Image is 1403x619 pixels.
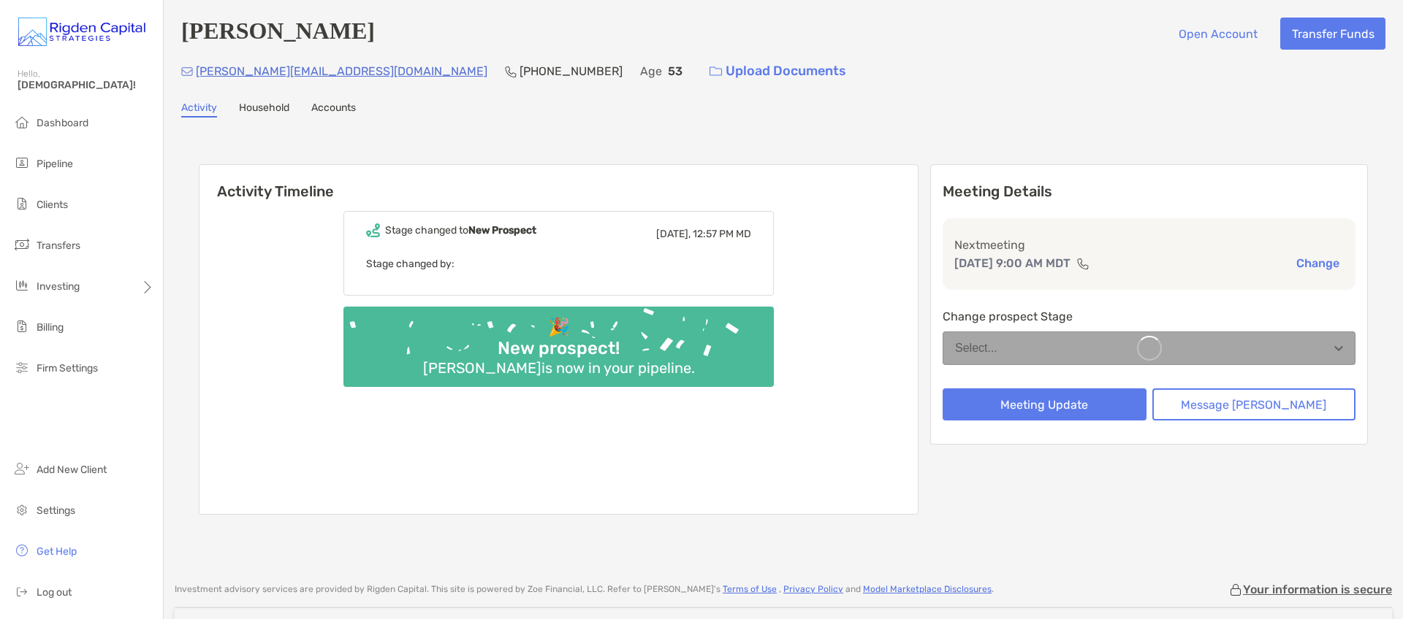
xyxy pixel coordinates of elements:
[13,460,31,477] img: add_new_client icon
[954,254,1071,272] p: [DATE] 9:00 AM MDT
[13,277,31,294] img: investing icon
[1152,388,1356,420] button: Message [PERSON_NAME]
[175,584,994,595] p: Investment advisory services are provided by Rigden Capital . This site is powered by Zoe Financi...
[37,321,64,334] span: Billing
[196,62,487,80] p: [PERSON_NAME][EMAIL_ADDRESS][DOMAIN_NAME]
[723,584,777,594] a: Terms of Use
[13,318,31,335] img: billing icon
[700,55,856,87] a: Upload Documents
[37,280,80,293] span: Investing
[13,236,31,253] img: transfers icon
[343,307,774,374] img: Confetti
[943,307,1356,326] p: Change prospect Stage
[863,584,992,594] a: Model Marketplace Disclosures
[542,317,576,338] div: 🎉
[385,224,536,237] div: Stage changed to
[954,236,1344,254] p: Next meeting
[505,66,517,77] img: Phone Icon
[199,165,918,200] h6: Activity Timeline
[943,388,1147,420] button: Meeting Update
[13,358,31,376] img: firm-settings icon
[468,224,536,237] b: New Prospect
[37,586,72,599] span: Log out
[239,101,289,118] a: Household
[37,158,73,170] span: Pipeline
[181,67,193,76] img: Email Icon
[18,79,154,91] span: [DEMOGRAPHIC_DATA]!
[37,504,75,517] span: Settings
[13,501,31,518] img: settings icon
[520,62,623,80] p: [PHONE_NUMBER]
[37,362,98,374] span: Firm Settings
[311,101,356,118] a: Accounts
[37,199,68,211] span: Clients
[1280,18,1385,50] button: Transfer Funds
[37,545,77,558] span: Get Help
[37,117,88,129] span: Dashboard
[1243,583,1392,596] p: Your information is secure
[13,195,31,212] img: clients icon
[417,359,701,377] div: [PERSON_NAME] is now in your pipeline.
[37,464,107,476] span: Add New Client
[1167,18,1269,50] button: Open Account
[366,255,751,273] p: Stage changed by:
[668,62,683,80] p: 53
[181,18,375,50] h4: [PERSON_NAME]
[18,6,145,58] img: Zoe Logo
[13,113,31,131] img: dashboard icon
[366,223,380,237] img: Event icon
[37,239,80,252] span: Transfers
[693,228,751,240] span: 12:57 PM MD
[13,154,31,172] img: pipeline icon
[1076,258,1090,269] img: communication type
[640,62,662,80] p: Age
[181,101,217,118] a: Activity
[13,583,31,600] img: logout icon
[710,66,722,77] img: button icon
[656,228,691,240] span: [DATE],
[1292,255,1344,271] button: Change
[13,542,31,559] img: get-help icon
[783,584,843,594] a: Privacy Policy
[943,182,1356,201] p: Meeting Details
[492,338,626,359] div: New prospect!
